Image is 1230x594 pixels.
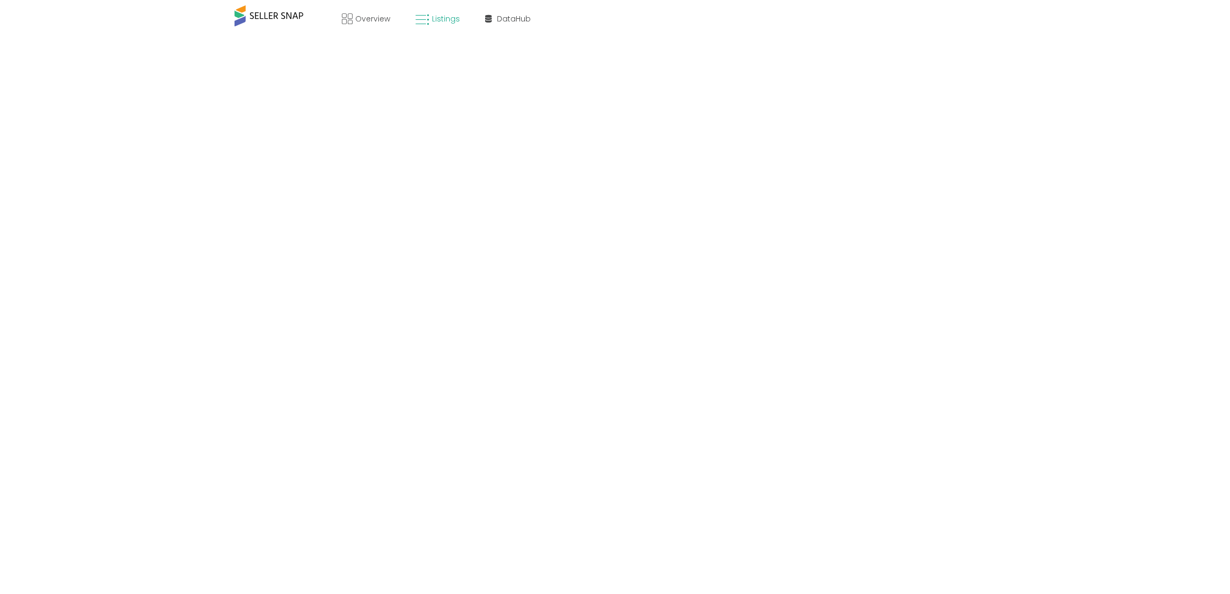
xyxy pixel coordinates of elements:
a: Listings [407,3,468,35]
span: DataHub [497,13,531,24]
a: DataHub [477,3,539,35]
span: Listings [432,13,460,24]
a: Overview [334,3,398,35]
span: Overview [355,13,390,24]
